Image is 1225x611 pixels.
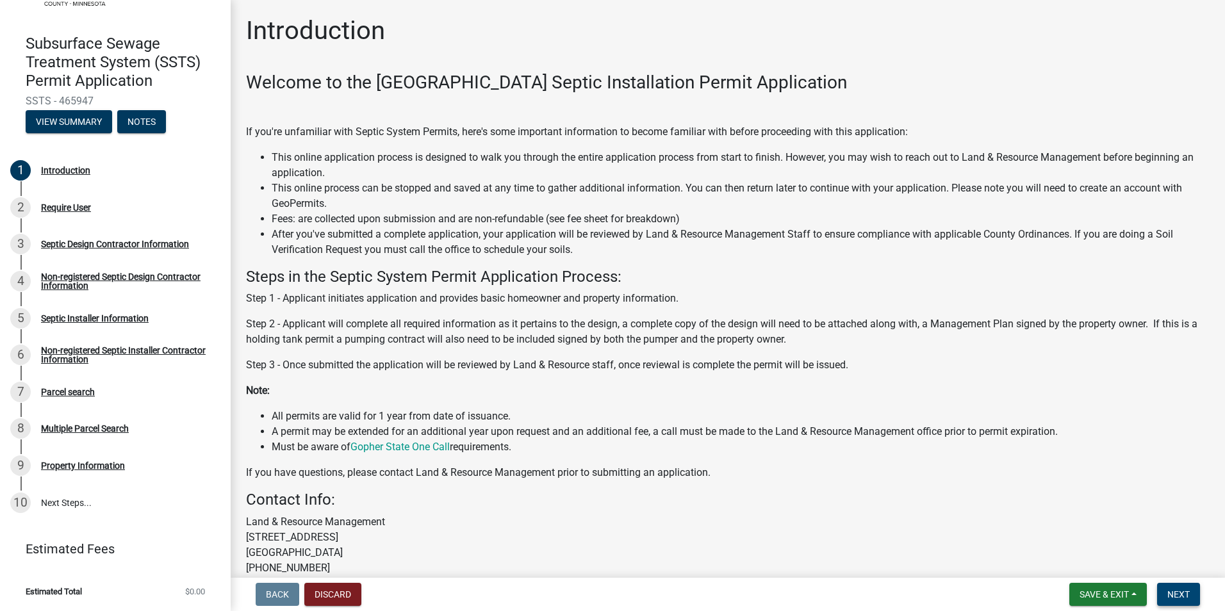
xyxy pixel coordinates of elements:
div: Require User [41,203,91,212]
li: All permits are valid for 1 year from date of issuance. [272,409,1210,424]
button: Discard [304,583,361,606]
div: Non-registered Septic Design Contractor Information [41,272,210,290]
div: 5 [10,308,31,329]
wm-modal-confirm: Notes [117,118,166,128]
span: Next [1167,589,1190,599]
button: Save & Exit [1069,583,1147,606]
p: Step 3 - Once submitted the application will be reviewed by Land & Resource staff, once reviewal ... [246,357,1210,373]
div: 2 [10,197,31,218]
div: Parcel search [41,387,95,396]
li: Fees: are collected upon submission and are non-refundable (see fee sheet for breakdown) [272,211,1210,227]
div: Septic Design Contractor Information [41,240,189,248]
div: Septic Installer Information [41,314,149,323]
div: 3 [10,234,31,254]
span: SSTS - 465947 [26,95,205,107]
div: Non-registered Septic Installer Contractor Information [41,346,210,364]
p: Land & Resource Management [STREET_ADDRESS] [GEOGRAPHIC_DATA] [PHONE_NUMBER] [246,514,1210,591]
p: Step 1 - Applicant initiates application and provides basic homeowner and property information. [246,291,1210,306]
span: Back [266,589,289,599]
button: Next [1157,583,1200,606]
div: 8 [10,418,31,439]
wm-modal-confirm: Summary [26,118,112,128]
a: Gopher State One Call [350,441,450,453]
div: Property Information [41,461,125,470]
li: This online application process is designed to walk you through the entire application process fr... [272,150,1210,181]
span: Estimated Total [26,587,82,596]
strong: Note: [246,384,270,396]
div: 4 [10,271,31,291]
h3: Welcome to the [GEOGRAPHIC_DATA] Septic Installation Permit Application [246,72,1210,94]
div: 9 [10,455,31,476]
li: Must be aware of requirements. [272,439,1210,455]
button: Back [256,583,299,606]
p: If you have questions, please contact Land & Resource Management prior to submitting an application. [246,465,1210,480]
span: $0.00 [185,587,205,596]
p: If you're unfamiliar with Septic System Permits, here's some important information to become fami... [246,124,1210,140]
div: 6 [10,345,31,365]
h4: Subsurface Sewage Treatment System (SSTS) Permit Application [26,35,220,90]
li: A permit may be extended for an additional year upon request and an additional fee, a call must b... [272,424,1210,439]
h4: Steps in the Septic System Permit Application Process: [246,268,1210,286]
div: 10 [10,493,31,513]
div: Introduction [41,166,90,175]
li: This online process can be stopped and saved at any time to gather additional information. You ca... [272,181,1210,211]
p: Step 2 - Applicant will complete all required information as it pertains to the design, a complet... [246,316,1210,347]
span: Save & Exit [1080,589,1129,599]
button: View Summary [26,110,112,133]
div: 7 [10,382,31,402]
div: Multiple Parcel Search [41,424,129,433]
li: After you've submitted a complete application, your application will be reviewed by Land & Resour... [272,227,1210,257]
h1: Introduction [246,15,385,46]
button: Notes [117,110,166,133]
div: 1 [10,160,31,181]
a: Estimated Fees [10,536,210,562]
h4: Contact Info: [246,491,1210,509]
